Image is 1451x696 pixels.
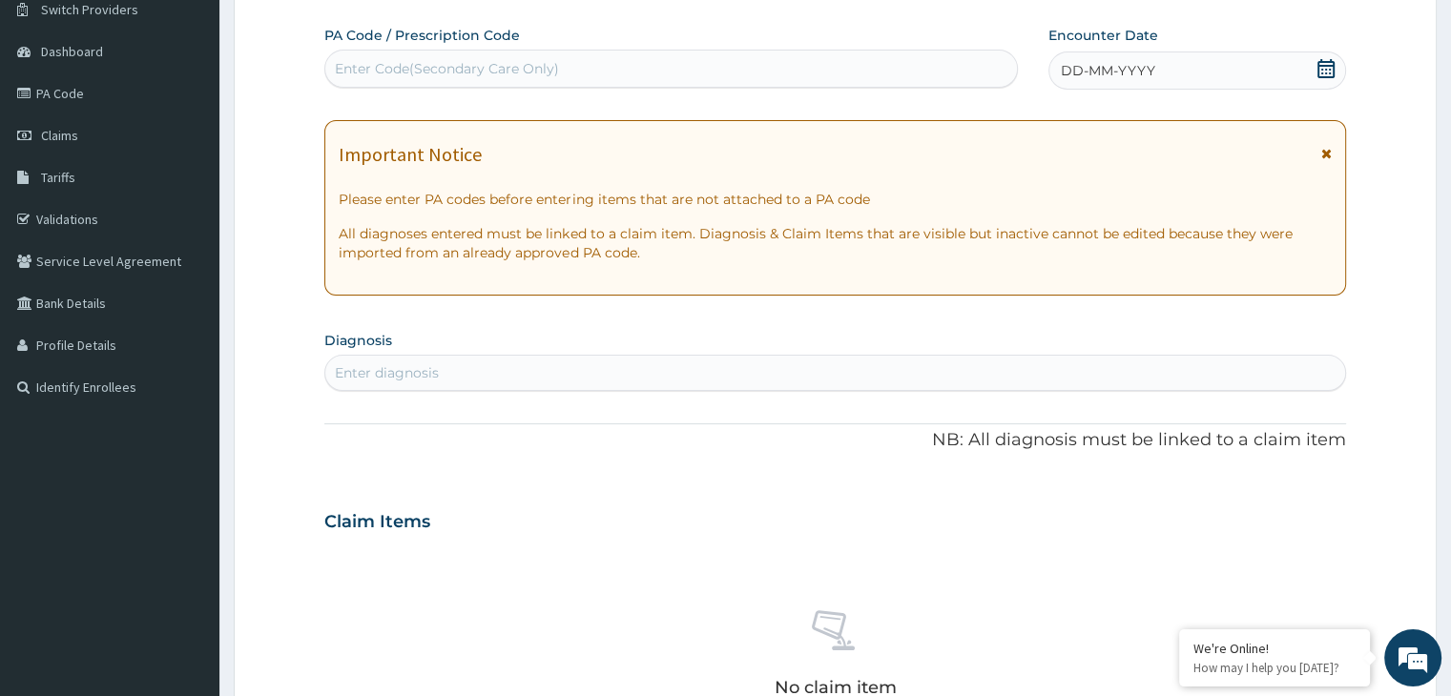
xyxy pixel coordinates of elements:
label: PA Code / Prescription Code [324,26,520,45]
label: Diagnosis [324,331,392,350]
span: Claims [41,127,78,144]
p: All diagnoses entered must be linked to a claim item. Diagnosis & Claim Items that are visible bu... [339,224,1331,262]
label: Encounter Date [1048,26,1158,45]
p: NB: All diagnosis must be linked to a claim item [324,428,1345,453]
p: Please enter PA codes before entering items that are not attached to a PA code [339,190,1331,209]
div: Enter diagnosis [335,363,439,382]
div: We're Online! [1193,640,1356,657]
span: Dashboard [41,43,103,60]
p: How may I help you today? [1193,660,1356,676]
div: Enter Code(Secondary Care Only) [335,59,559,78]
span: Tariffs [41,169,75,186]
span: Switch Providers [41,1,138,18]
span: We're online! [111,220,263,413]
div: Minimize live chat window [313,10,359,55]
div: Chat with us now [99,107,321,132]
h1: Important Notice [339,144,482,165]
span: DD-MM-YYYY [1061,61,1155,80]
textarea: Type your message and hit 'Enter' [10,481,363,547]
img: d_794563401_company_1708531726252_794563401 [35,95,77,143]
h3: Claim Items [324,512,430,533]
